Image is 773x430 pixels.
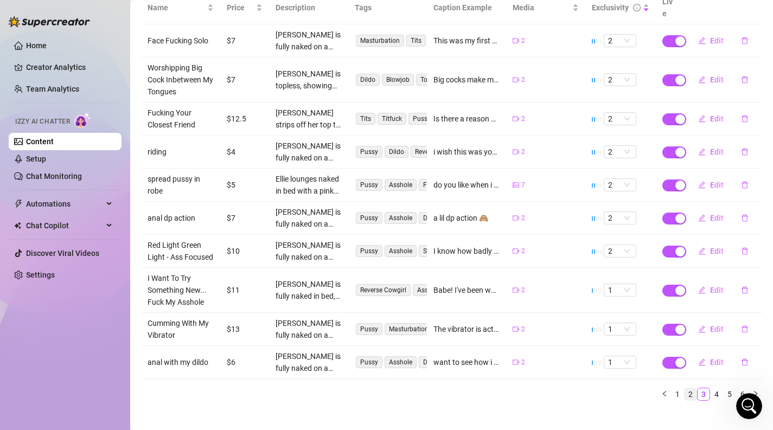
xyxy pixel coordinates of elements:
[741,76,749,84] span: delete
[220,102,269,136] td: $12.5
[433,245,500,257] div: I know how badly you want to cum on my little asshole. How about this, let's play a game. Red lig...
[419,245,448,257] span: Spread
[141,169,220,202] td: spread pussy in robe
[689,242,732,260] button: Edit
[741,358,749,366] span: delete
[521,324,525,335] span: 2
[741,181,749,189] span: delete
[689,32,732,49] button: Edit
[35,251,99,262] div: Feature update
[276,350,342,374] div: [PERSON_NAME] is fully naked on a bed, spreading her legs and showing off her shaved pussy and ti...
[220,346,269,379] td: $6
[698,325,706,333] span: edit
[276,239,342,263] div: [PERSON_NAME] is fully naked on a bed, showing off her tattooed body. She gets on all fours and s...
[521,246,525,256] span: 2
[413,284,432,296] span: Ass
[15,117,70,127] span: Izzy AI Chatter
[521,36,525,46] span: 2
[741,115,749,123] span: delete
[513,149,519,155] span: video-camera
[521,357,525,368] span: 2
[689,320,732,338] button: Edit
[220,57,269,102] td: $7
[689,143,732,161] button: Edit
[732,143,757,161] button: delete
[385,212,417,224] span: Asshole
[689,209,732,227] button: Edit
[661,390,668,397] span: left
[26,249,99,258] a: Discover Viral Videos
[385,179,417,191] span: Asshole
[684,388,697,401] li: 2
[35,323,48,336] img: Profile image for Ella
[141,202,220,235] td: anal dp action
[406,35,426,47] span: Tits
[672,388,683,400] a: 1
[26,195,103,213] span: Automations
[433,146,500,158] div: i wish this was your cock instead
[741,37,749,44] span: delete
[749,388,762,401] li: Next Page
[141,57,220,102] td: Worshipping Big Cock Inbetween My Tongues
[433,74,500,86] div: Big cocks make my mouth water and my pussy throb! It feels so good inbetween my forked tongue and...
[276,29,342,53] div: [PERSON_NAME] is fully naked on a bed. Her big tits and full chest tattoos are on display as she ...
[26,155,46,163] a: Setup
[710,181,724,189] span: Edit
[276,68,342,92] div: [PERSON_NAME] is topless, showing off her tattooed arm and shoulder while holding and licking a m...
[416,74,447,86] span: Topless
[741,214,749,222] span: delete
[141,235,220,268] td: Red Light Green Light - Ass Focused
[153,326,157,336] span: •
[92,326,150,336] span: [PERSON_NAME]
[732,320,757,338] button: delete
[608,35,632,47] span: 2
[35,369,338,381] h2: New Stuff! 📦
[710,325,724,333] span: Edit
[513,215,519,221] span: video-camera
[736,393,762,419] iframe: Intercom live chat
[276,278,342,302] div: [PERSON_NAME] is fully naked in bed, riding in reverse cowgirl. Her big ass bounces on his cock w...
[689,176,732,194] button: Edit
[698,115,706,123] span: edit
[356,146,382,158] span: Pussy
[521,75,525,85] span: 2
[220,268,269,313] td: $11
[689,110,732,127] button: Edit
[433,356,500,368] div: want to see how i play with my dildo in my asshole?
[521,285,525,296] span: 2
[658,388,671,401] button: left
[356,323,382,335] span: Pussy
[160,326,184,334] span: [DATE]
[419,356,443,368] span: Dildo
[513,248,519,254] span: video-camera
[513,359,519,365] span: video-camera
[710,358,724,367] span: Edit
[608,212,632,224] span: 2
[689,281,732,299] button: Edit
[732,354,757,371] button: delete
[356,35,404,47] span: Masturbation
[710,286,724,294] span: Edit
[521,180,525,190] span: 7
[689,354,732,371] button: Edit
[698,181,706,189] span: edit
[608,113,632,125] span: 2
[220,235,269,268] td: $10
[35,347,338,360] div: Hi [PERSON_NAME],
[148,2,205,14] span: Name
[698,247,706,255] span: edit
[671,388,684,401] li: 1
[608,74,632,86] span: 2
[741,325,749,333] span: delete
[521,114,525,124] span: 2
[724,388,736,400] a: 5
[227,2,254,14] span: Price
[356,356,382,368] span: Pussy
[141,268,220,313] td: I Want To Try Something New... Fuck My Asshole
[433,113,500,125] div: Is there a reason why you dont really show any interest in me? Is it because you've known me sinc...
[592,2,629,14] div: Exclusivity
[26,137,54,146] a: Content
[741,286,749,294] span: delete
[419,179,455,191] span: Fingering
[513,37,519,44] span: video-camera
